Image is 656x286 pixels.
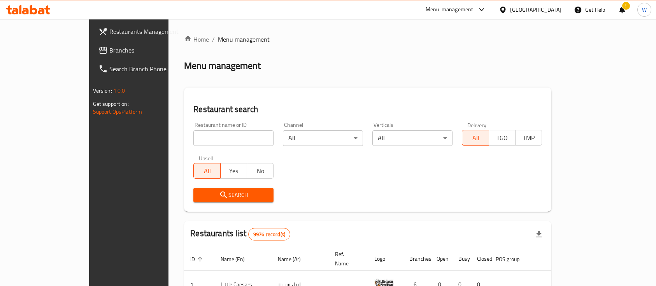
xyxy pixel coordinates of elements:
label: Delivery [467,122,487,128]
li: / [212,35,215,44]
nav: breadcrumb [184,35,551,44]
span: Name (En) [221,254,255,264]
span: 9976 record(s) [249,231,290,238]
span: Search [200,190,267,200]
a: Support.OpsPlatform [93,107,142,117]
button: TGO [489,130,516,146]
th: Branches [403,247,430,271]
th: Logo [368,247,403,271]
span: Restaurants Management [109,27,193,36]
span: ID [190,254,205,264]
span: TGO [492,132,512,144]
span: Ref. Name [335,249,359,268]
span: All [197,165,217,177]
div: Export file [530,225,548,244]
button: Search [193,188,274,202]
span: No [250,165,270,177]
div: [GEOGRAPHIC_DATA] [510,5,561,14]
div: All [283,130,363,146]
button: No [247,163,274,179]
h2: Menu management [184,60,261,72]
span: Menu management [218,35,270,44]
th: Closed [471,247,489,271]
h2: Restaurant search [193,104,542,115]
span: TMP [519,132,539,144]
span: Branches [109,46,193,55]
div: Total records count [248,228,290,240]
div: Menu-management [426,5,474,14]
a: Restaurants Management [92,22,199,41]
button: TMP [515,130,542,146]
span: Version: [93,86,112,96]
span: W [642,5,647,14]
a: Branches [92,41,199,60]
span: Search Branch Phone [109,64,193,74]
input: Search for restaurant name or ID.. [193,130,274,146]
span: 1.0.0 [113,86,125,96]
span: All [465,132,486,144]
button: Yes [220,163,247,179]
label: Upsell [199,155,213,161]
th: Open [430,247,452,271]
button: All [193,163,220,179]
h2: Restaurants list [190,228,290,240]
a: Search Branch Phone [92,60,199,78]
span: Name (Ar) [278,254,311,264]
th: Busy [452,247,471,271]
button: All [462,130,489,146]
span: Yes [224,165,244,177]
div: All [372,130,453,146]
span: Get support on: [93,99,129,109]
span: POS group [496,254,530,264]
